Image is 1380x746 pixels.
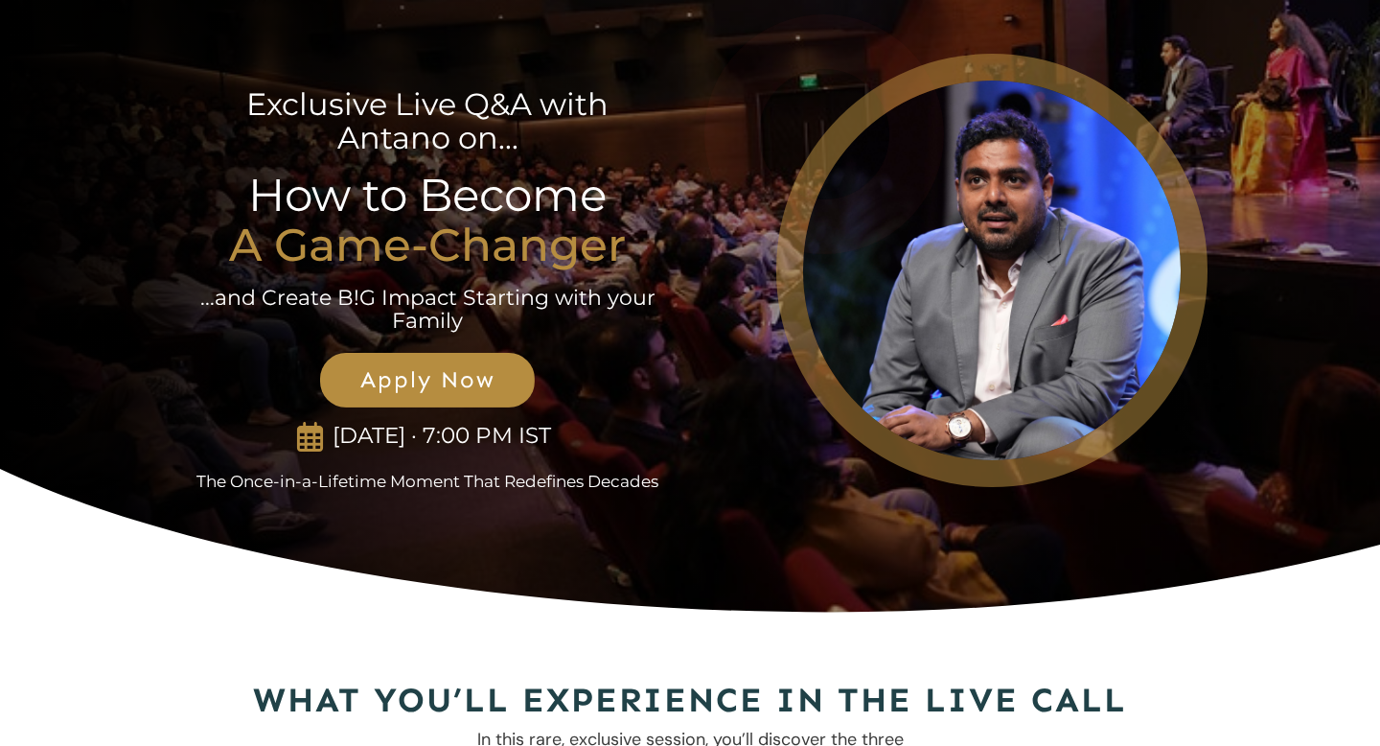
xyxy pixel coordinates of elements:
[229,218,626,272] strong: A Game-Changer
[320,353,535,408] a: Apply Now
[173,676,1207,727] h2: What You’ll Experience in the Live Call
[324,423,559,450] p: [DATE] · 7:00 PM IST
[198,287,657,333] p: ...and Create B!G Impact Starting with your Family
[173,472,682,491] p: The Once-in-a-Lifetime Moment That Redefines Decades
[248,168,607,222] span: How to Become
[341,366,514,394] span: Apply Now
[246,85,609,156] span: Exclusive Live Q&A with Antano on...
